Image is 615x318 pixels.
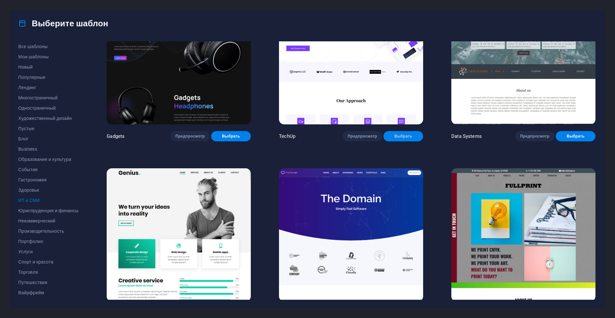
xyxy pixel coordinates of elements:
p: TechUp [279,133,295,139]
span: Услуги [18,249,78,254]
button: Новый [18,62,78,72]
button: Предпросмотр [170,131,210,141]
button: Гастрономия [18,175,78,185]
span: Гастрономия [18,177,78,182]
button: Выбрать [211,131,251,141]
span: Лендинг [18,85,78,90]
span: Торговля [18,270,78,275]
button: Выбрать [556,131,595,141]
button: Многостраничный [18,93,78,103]
span: Юриспруденция и финансы [18,208,78,213]
button: Все шаблоны [18,41,78,52]
span: Все шаблоны [18,44,78,49]
button: Выбрать [383,131,423,141]
button: Юриспруденция и финансы [18,205,78,216]
button: ИТ и СМИ [18,195,78,205]
span: Путешествия [18,280,78,285]
span: Некоммерческий [18,218,78,223]
span: Пустые [18,126,78,131]
span: Предпросмотр [520,134,550,139]
button: Спорт и красота [18,257,78,267]
span: Образование и культура [18,157,78,162]
span: Выбрать [216,134,246,139]
span: Business [18,146,78,152]
span: ИТ и СМИ [18,198,78,203]
span: Портфолио [18,239,78,244]
button: Производительность [18,226,78,236]
button: Одностраничный [18,103,78,113]
span: Здоровье [18,188,78,193]
button: Путешествия [18,277,78,288]
span: Производительность [18,229,78,234]
button: Услуги [18,247,78,257]
span: Художественный дизайн [18,116,78,121]
span: Одностраничный [18,105,78,111]
button: Образование и культура [18,154,78,164]
button: Популярные [18,72,78,82]
button: Мои шаблоны [18,52,78,62]
span: Блог [18,136,78,141]
button: Пустые [18,123,78,134]
button: Предпросмотр [343,131,382,141]
img: Fullprint [451,168,595,301]
button: Некоммерческий [18,216,78,226]
span: Многостраничный [18,95,78,100]
span: Выбрать [561,134,590,139]
span: Предпросмотр [176,134,205,139]
span: Предпросмотр [348,134,377,139]
img: The Domain [279,168,423,301]
p: Data Systems [451,133,482,139]
span: Вайрфрейм [18,290,78,295]
button: Портфолио [18,236,78,247]
span: События [18,167,78,172]
span: Новый [18,64,78,70]
button: Предпросмотр [515,131,555,141]
p: Gadgets [107,133,125,139]
button: Business [18,144,78,154]
span: Спорт и красота [18,259,78,264]
button: Лендинг [18,82,78,93]
span: Мои шаблоны [18,54,78,59]
button: События [18,164,78,175]
button: Торговля [18,267,78,277]
button: Блог [18,134,78,144]
button: Вайрфрейм [18,288,78,298]
button: Здоровье [18,185,78,195]
h4: Выберите шаблон [18,18,108,29]
button: Художественный дизайн [18,113,78,123]
img: Genius [107,168,251,301]
span: Выбрать [389,134,418,139]
span: Популярные [18,75,78,80]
